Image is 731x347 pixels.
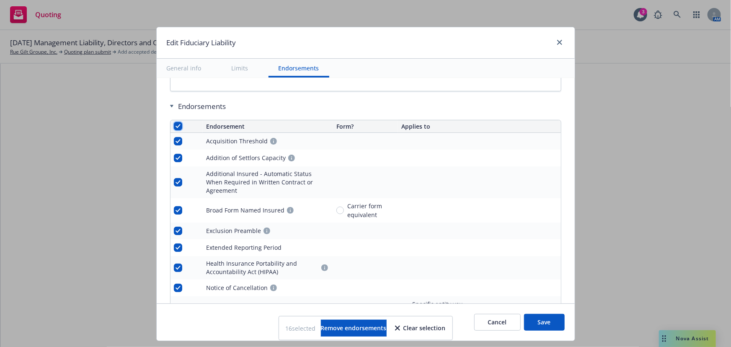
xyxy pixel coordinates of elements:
div: Addition of Settlors Capacity [206,154,286,162]
div: Clear selection [395,320,446,336]
div: Health Insurance Portability and Accountability Act (HIPAA) [206,259,319,276]
th: Applies to [398,120,561,133]
th: Endorsement [203,120,333,133]
input: Carrier form equivalent [336,207,344,214]
a: circleInformation [262,226,272,236]
h1: Edit Fiduciary Liability [167,37,236,48]
button: Endorsements [269,59,329,78]
a: circleInformation [285,205,295,215]
button: Limits [222,59,258,78]
span: 16 selected [286,324,316,333]
div: Broad Form Named Insured [206,206,284,215]
span: Specific entity you have a contract with [412,300,464,326]
button: Remove endorsements [321,320,387,337]
div: Additional Insured - Automatic Status When Required in Written Contract or Agreement [206,170,330,195]
div: Notice of Cancellation [206,284,268,292]
button: General info [157,59,212,78]
div: Extended Reporting Period [206,243,282,252]
a: circleInformation [320,263,330,273]
a: circleInformation [269,283,279,293]
div: Endorsements [170,101,561,111]
a: circleInformation [287,153,297,163]
button: Cancel [474,314,521,331]
a: close [555,37,565,47]
div: Acquisition Threshold [206,137,268,145]
span: Carrier form equivalent [347,202,395,219]
div: Exclusion Preamble [206,227,261,235]
button: Save [524,314,565,331]
th: Form? [333,120,398,133]
span: Remove endorsements [321,324,387,332]
button: Clear selection [395,320,446,337]
a: circleInformation [269,136,279,146]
